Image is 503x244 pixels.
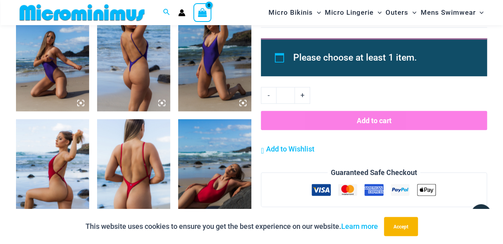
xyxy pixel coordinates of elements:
img: Thunder Orient Blue 8931 One piece [178,2,251,112]
p: This website uses cookies to ensure you get the best experience on our website. [85,220,378,232]
li: Please choose at least 1 item. [293,49,469,67]
legend: Guaranteed Safe Checkout [328,167,420,179]
span: Mens Swimwear [420,2,475,23]
img: Thunder Burnt Red 8931 One piece [97,119,170,229]
span: Menu Toggle [475,2,483,23]
a: Search icon link [163,8,170,18]
a: Mens SwimwearMenu ToggleMenu Toggle [418,2,485,23]
img: Thunder Orient Blue 8931 One piece [97,2,170,112]
span: Micro Bikinis [268,2,313,23]
button: Add to cart [261,111,487,130]
input: Product quantity [276,87,295,104]
a: Learn more [341,222,378,230]
nav: Site Navigation [265,1,487,24]
a: OutersMenu ToggleMenu Toggle [384,2,418,23]
span: Outers [386,2,408,23]
a: Account icon link [178,9,185,16]
img: Thunder Burnt Red 8931 One piece [178,119,251,229]
a: + [295,87,310,104]
a: Add to Wishlist [261,143,314,155]
span: Micro Lingerie [325,2,374,23]
span: Menu Toggle [408,2,416,23]
img: Thunder Orient Blue 8931 One piece [16,2,89,112]
img: MM SHOP LOGO FLAT [16,4,148,22]
a: Micro BikinisMenu ToggleMenu Toggle [266,2,323,23]
img: Thunder Burnt Red 8931 One piece [16,119,89,229]
a: View Shopping Cart, empty [193,3,212,22]
span: Menu Toggle [313,2,321,23]
a: - [261,87,276,104]
span: Add to Wishlist [266,145,314,153]
span: Menu Toggle [374,2,382,23]
a: Micro LingerieMenu ToggleMenu Toggle [323,2,384,23]
button: Accept [384,217,418,236]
